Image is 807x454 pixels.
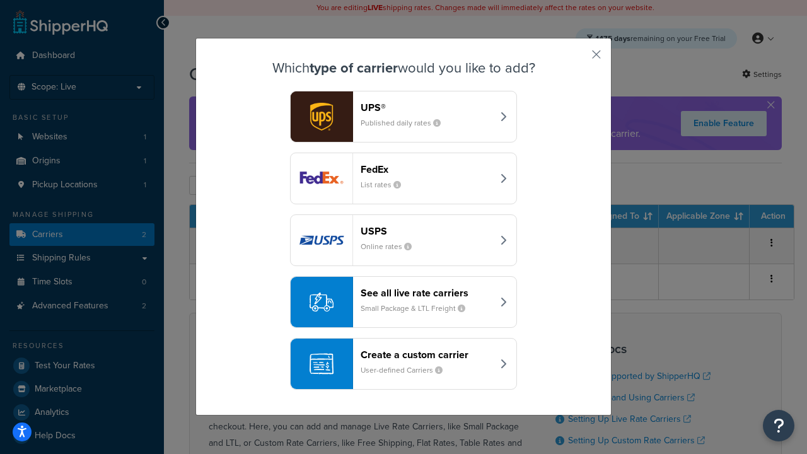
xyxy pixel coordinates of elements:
strong: type of carrier [310,57,398,78]
img: usps logo [291,215,352,265]
small: List rates [361,179,411,190]
small: User-defined Carriers [361,364,453,376]
button: ups logoUPS®Published daily rates [290,91,517,143]
header: See all live rate carriers [361,287,492,299]
button: Create a custom carrierUser-defined Carriers [290,338,517,390]
small: Online rates [361,241,422,252]
header: Create a custom carrier [361,349,492,361]
header: UPS® [361,102,492,113]
button: See all live rate carriersSmall Package & LTL Freight [290,276,517,328]
img: ups logo [291,91,352,142]
small: Small Package & LTL Freight [361,303,475,314]
header: USPS [361,225,492,237]
button: fedEx logoFedExList rates [290,153,517,204]
h3: Which would you like to add? [228,61,579,76]
img: fedEx logo [291,153,352,204]
img: icon-carrier-custom-c93b8a24.svg [310,352,334,376]
img: icon-carrier-liverate-becf4550.svg [310,290,334,314]
small: Published daily rates [361,117,451,129]
button: Open Resource Center [763,410,794,441]
button: usps logoUSPSOnline rates [290,214,517,266]
header: FedEx [361,163,492,175]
